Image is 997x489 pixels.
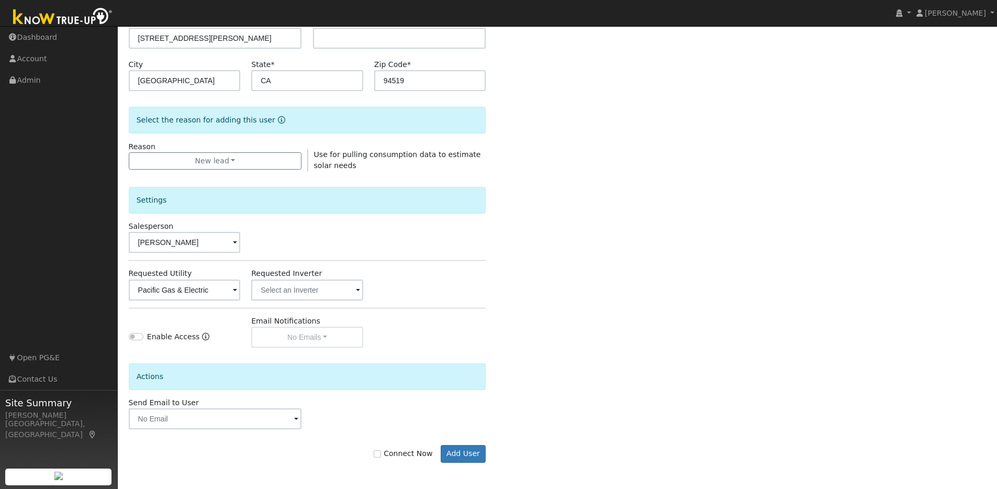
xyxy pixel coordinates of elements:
label: Zip Code [374,59,411,70]
input: Select a User [129,232,241,253]
div: Actions [129,363,486,390]
label: Requested Utility [129,268,192,279]
label: Reason [129,141,155,152]
div: [PERSON_NAME] [5,410,112,421]
img: retrieve [54,472,63,480]
label: Enable Access [147,331,200,342]
input: Connect Now [374,450,381,458]
label: Connect Now [374,448,432,459]
div: Settings [129,187,486,214]
span: Site Summary [5,396,112,410]
label: Email Notifications [251,316,320,327]
div: [GEOGRAPHIC_DATA], [GEOGRAPHIC_DATA] [5,418,112,440]
a: Map [88,430,97,439]
span: Use for pulling consumption data to estimate solar needs [314,150,481,170]
input: Select a Utility [129,280,241,301]
input: No Email [129,408,302,429]
label: Requested Inverter [251,268,322,279]
button: New lead [129,152,302,170]
label: State [251,59,274,70]
span: Required [271,60,274,69]
a: Reason for new user [275,116,285,124]
img: Know True-Up [8,6,118,29]
input: Select an Inverter [251,280,363,301]
a: Enable Access [202,331,209,348]
label: Send Email to User [129,397,199,408]
span: Required [407,60,411,69]
div: Select the reason for adding this user [129,107,486,134]
span: [PERSON_NAME] [925,9,986,17]
label: City [129,59,143,70]
button: Add User [441,445,486,463]
label: Salesperson [129,221,174,232]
